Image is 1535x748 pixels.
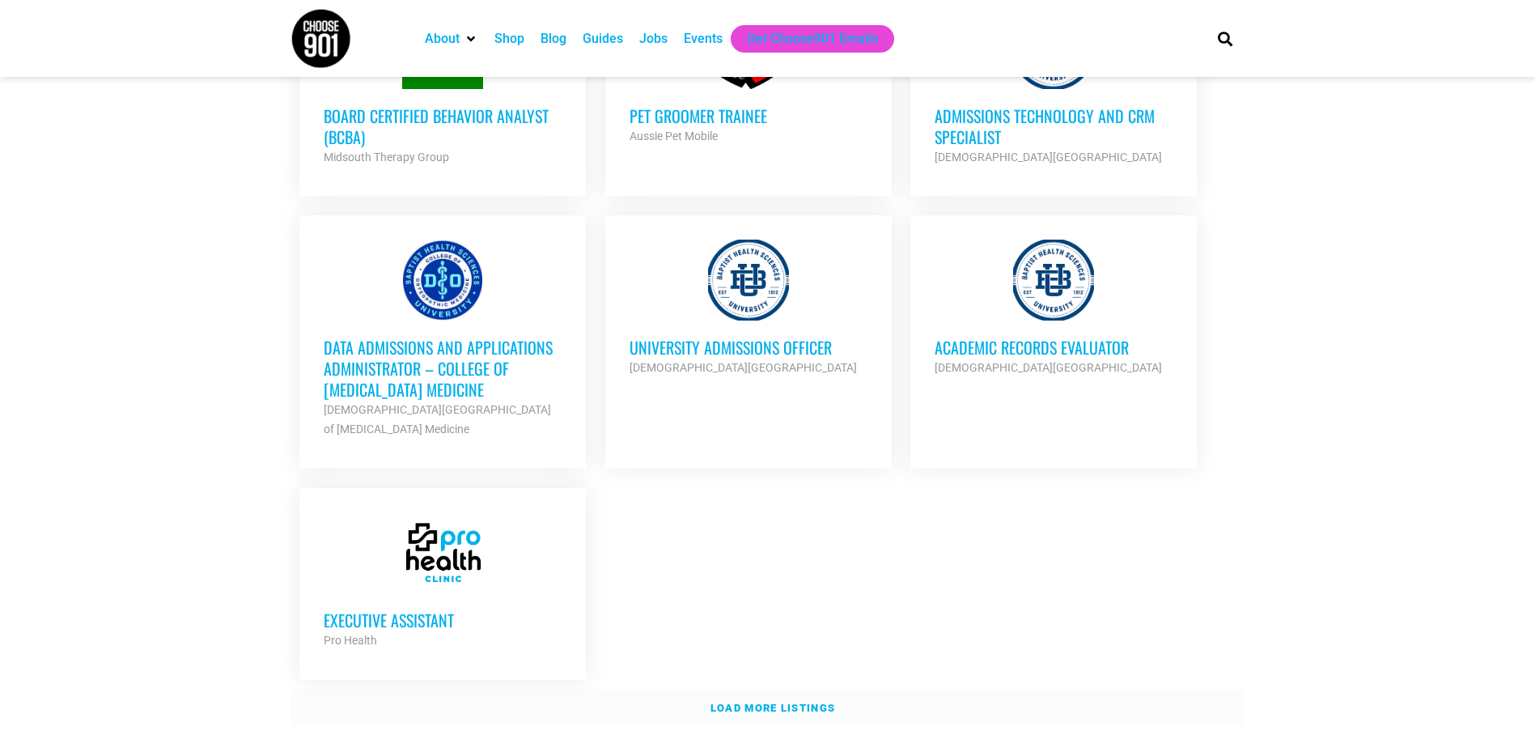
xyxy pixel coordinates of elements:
[324,151,449,164] strong: Midsouth Therapy Group
[425,29,460,49] a: About
[417,25,1190,53] nav: Main nav
[290,690,1245,727] a: Load more listings
[541,29,566,49] a: Blog
[710,702,835,714] strong: Load more listings
[324,403,551,436] strong: [DEMOGRAPHIC_DATA][GEOGRAPHIC_DATA] of [MEDICAL_DATA] Medicine
[630,130,718,142] strong: Aussie Pet Mobile
[583,29,623,49] a: Guides
[299,488,586,674] a: Executive Assistant Pro Health
[324,337,562,400] h3: Data Admissions and Applications Administrator – College of [MEDICAL_DATA] Medicine
[935,105,1172,147] h3: Admissions Technology and CRM Specialist
[935,337,1172,358] h3: Academic Records Evaluator
[747,29,878,49] a: Get Choose901 Emails
[630,105,867,126] h3: Pet Groomer Trainee
[910,215,1197,402] a: Academic Records Evaluator [DEMOGRAPHIC_DATA][GEOGRAPHIC_DATA]
[417,25,486,53] div: About
[324,105,562,147] h3: Board Certified Behavior Analyst (BCBA)
[684,29,723,49] a: Events
[494,29,524,49] a: Shop
[630,361,857,374] strong: [DEMOGRAPHIC_DATA][GEOGRAPHIC_DATA]
[935,151,1162,164] strong: [DEMOGRAPHIC_DATA][GEOGRAPHIC_DATA]
[630,337,867,358] h3: University Admissions Officer
[324,634,377,647] strong: Pro Health
[1211,25,1238,52] div: Search
[935,361,1162,374] strong: [DEMOGRAPHIC_DATA][GEOGRAPHIC_DATA]
[299,215,586,463] a: Data Admissions and Applications Administrator – College of [MEDICAL_DATA] Medicine [DEMOGRAPHIC_...
[639,29,668,49] a: Jobs
[324,610,562,631] h3: Executive Assistant
[605,215,892,402] a: University Admissions Officer [DEMOGRAPHIC_DATA][GEOGRAPHIC_DATA]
